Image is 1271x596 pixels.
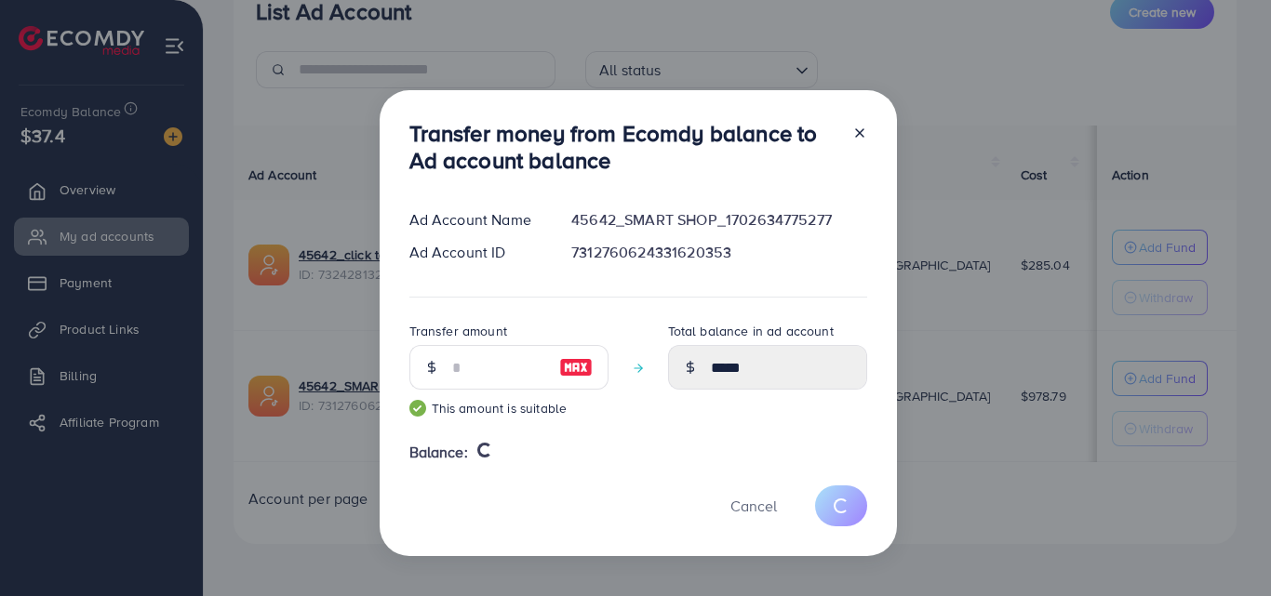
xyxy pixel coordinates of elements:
div: Ad Account ID [395,242,557,263]
div: 45642_SMART SHOP_1702634775277 [556,209,881,231]
iframe: Chat [1192,512,1257,582]
small: This amount is suitable [409,399,609,417]
div: 7312760624331620353 [556,242,881,263]
img: image [559,356,593,378]
img: guide [409,400,426,417]
button: Cancel [707,485,800,525]
h3: Transfer money from Ecomdy balance to Ad account balance [409,120,837,174]
span: Cancel [730,496,777,516]
span: Balance: [409,442,468,463]
label: Transfer amount [409,322,507,340]
div: Ad Account Name [395,209,557,231]
label: Total balance in ad account [668,322,834,340]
